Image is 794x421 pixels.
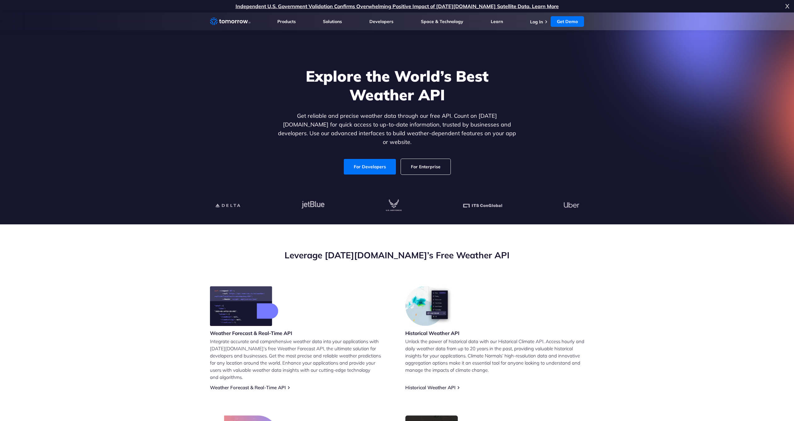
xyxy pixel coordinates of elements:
a: Independent U.S. Government Validation Confirms Overwhelming Positive Impact of [DATE][DOMAIN_NAM... [236,3,559,9]
a: Developers [369,19,393,24]
a: Space & Technology [421,19,463,24]
a: Get Demo [551,16,584,27]
p: Get reliable and precise weather data through our free API. Count on [DATE][DOMAIN_NAME] for quic... [277,112,518,146]
p: Integrate accurate and comprehensive weather data into your applications with [DATE][DOMAIN_NAME]... [210,338,389,381]
a: Products [277,19,296,24]
h2: Leverage [DATE][DOMAIN_NAME]’s Free Weather API [210,249,584,261]
a: Home link [210,17,251,26]
p: Unlock the power of historical data with our Historical Climate API. Access hourly and daily weat... [405,338,584,374]
h1: Explore the World’s Best Weather API [277,67,518,104]
h3: Weather Forecast & Real-Time API [210,330,292,337]
h3: Historical Weather API [405,330,460,337]
a: Solutions [323,19,342,24]
a: Learn [491,19,503,24]
a: Historical Weather API [405,385,455,390]
a: Weather Forecast & Real-Time API [210,385,286,390]
a: For Developers [344,159,396,175]
a: For Enterprise [401,159,451,175]
a: Log In [530,19,543,25]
